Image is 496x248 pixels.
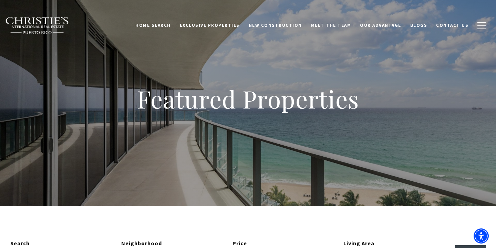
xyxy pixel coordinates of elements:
[307,19,356,32] a: Meet the Team
[232,239,338,248] div: Price
[360,22,401,28] span: Our Advantage
[121,239,227,248] div: Neighborhood
[244,19,307,32] a: New Construction
[5,17,69,35] img: Christie's International Real Estate black text logo
[175,19,244,32] a: Exclusive Properties
[355,19,406,32] a: Our Advantage
[93,84,403,114] h1: Featured Properties
[343,239,449,248] div: Living Area
[410,22,427,28] span: Blogs
[180,22,240,28] span: Exclusive Properties
[406,19,432,32] a: Blogs
[131,19,175,32] a: Home Search
[249,22,302,28] span: New Construction
[10,239,116,248] div: Search
[436,22,468,28] span: Contact Us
